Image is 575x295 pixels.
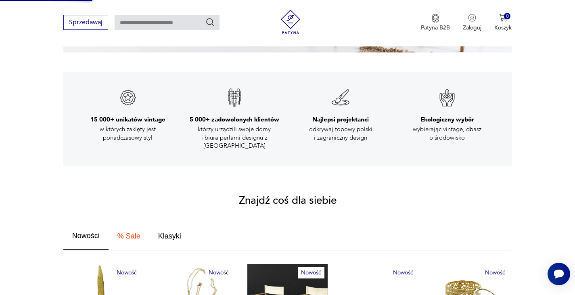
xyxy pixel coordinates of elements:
[312,115,369,123] h3: Najlepsi projektanci
[421,14,450,31] button: Patyna B2B
[437,88,457,107] img: Znak gwarancji jakości
[158,232,181,240] span: Klasyki
[90,115,165,123] h3: 15 000+ unikatów vintage
[239,196,337,205] h2: Znajdź coś dla siebie
[468,14,476,22] img: Ikonka użytkownika
[118,88,138,107] img: Znak gwarancji jakości
[421,14,450,31] a: Ikona medaluPatyna B2B
[494,14,512,31] button: 0Koszyk
[431,14,439,23] img: Ikona medalu
[190,125,279,150] p: którzy urządzili swoje domy i biura perłami designu z [GEOGRAPHIC_DATA]
[225,88,244,107] img: Znak gwarancji jakości
[190,115,279,123] h3: 5 000+ zadowolonych klientów
[548,263,570,285] iframe: Smartsupp widget button
[494,24,512,31] p: Koszyk
[331,88,350,107] img: Znak gwarancji jakości
[205,17,215,27] button: Szukaj
[117,232,140,240] span: % Sale
[72,232,100,239] span: Nowości
[63,15,108,30] button: Sprzedawaj
[421,24,450,31] p: Patyna B2B
[504,13,511,20] div: 0
[463,24,481,31] p: Zaloguj
[296,125,385,142] p: odkrywaj topowy polski i zagraniczny design
[499,14,507,22] img: Ikona koszyka
[84,125,172,142] p: w których zaklęty jest ponadczasowy styl
[403,125,491,142] p: wybierając vintage, dbasz o środowisko
[63,20,108,26] a: Sprzedawaj
[420,115,474,123] h3: Ekologiczny wybór
[463,14,481,31] button: Zaloguj
[278,10,303,34] img: Patyna - sklep z meblami i dekoracjami vintage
